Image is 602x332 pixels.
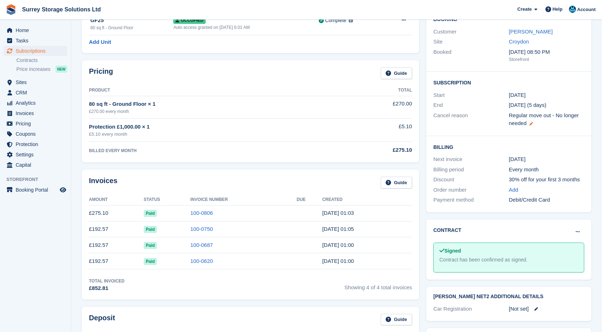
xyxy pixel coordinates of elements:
[4,25,67,35] a: menu
[509,155,584,164] div: [DATE]
[509,112,579,126] span: Regular move out - No longer needed
[322,226,354,232] time: 2025-07-08 00:05:03 UTC
[89,205,144,221] td: £275.10
[433,17,584,22] h2: Booking
[89,284,125,292] div: £852.81
[297,194,322,206] th: Due
[433,101,509,109] div: End
[144,210,157,217] span: Paid
[509,186,518,194] a: Add
[89,85,339,96] th: Product
[16,108,58,118] span: Invoices
[16,66,51,73] span: Price increases
[339,96,412,118] td: £270.00
[89,253,144,269] td: £192.57
[190,210,213,216] a: 100-0806
[16,129,58,139] span: Coupons
[433,305,509,313] div: Car Registration
[433,196,509,204] div: Payment method
[16,46,58,56] span: Subscriptions
[433,166,509,174] div: Billing period
[16,185,58,195] span: Booking Portal
[433,227,461,234] h2: Contract
[322,210,354,216] time: 2025-08-08 00:03:34 UTC
[190,242,213,248] a: 100-0687
[4,46,67,56] a: menu
[433,48,509,63] div: Booked
[89,177,117,188] h2: Invoices
[89,67,113,79] h2: Pricing
[144,258,157,265] span: Paid
[56,66,67,73] div: NEW
[90,16,173,25] div: GF25
[16,88,58,98] span: CRM
[6,4,16,15] img: stora-icon-8386f47178a22dfd0bd8f6a31ec36ba5ce8667c1dd55bd0f319d3a0aa187defe.svg
[89,194,144,206] th: Amount
[89,147,339,154] div: BILLED EVERY MONTH
[89,38,111,46] a: Add Unit
[509,28,553,35] a: [PERSON_NAME]
[381,177,412,188] a: Guide
[433,111,509,128] div: Cancel reason
[553,6,563,13] span: Help
[433,28,509,36] div: Customer
[4,36,67,46] a: menu
[344,278,412,292] span: Showing 4 of 4 total invoices
[4,150,67,160] a: menu
[144,242,157,249] span: Paid
[16,77,58,87] span: Sites
[89,278,125,284] div: Total Invoiced
[190,258,213,264] a: 100-0620
[59,186,67,194] a: Preview store
[433,38,509,46] div: Site
[4,129,67,139] a: menu
[89,123,339,131] div: Protection £1,000.00 × 1
[339,119,412,142] td: £5.10
[190,226,213,232] a: 100-0750
[433,186,509,194] div: Order number
[322,242,354,248] time: 2025-06-08 00:00:11 UTC
[509,102,546,108] span: [DATE] (5 days)
[16,139,58,149] span: Protection
[4,185,67,195] a: menu
[16,160,58,170] span: Capital
[19,4,104,15] a: Surrey Storage Solutions Ltd
[339,85,412,96] th: Total
[4,139,67,149] a: menu
[439,247,578,255] div: Signed
[89,131,339,138] div: £5.10 every month
[381,314,412,326] a: Guide
[16,65,67,73] a: Price increases NEW
[433,143,584,150] h2: Billing
[16,57,67,64] a: Contracts
[509,176,584,184] div: 30% off for your first 3 months
[144,194,190,206] th: Status
[4,88,67,98] a: menu
[433,176,509,184] div: Discount
[16,119,58,129] span: Pricing
[509,196,584,204] div: Debit/Credit Card
[6,176,71,183] span: Storefront
[89,100,339,108] div: 80 sq ft - Ground Floor × 1
[433,91,509,99] div: Start
[325,17,347,24] div: Complete
[16,36,58,46] span: Tasks
[16,25,58,35] span: Home
[509,38,529,45] a: Croydon
[509,305,584,313] div: [Not set]
[509,166,584,174] div: Every month
[433,294,584,300] h2: [PERSON_NAME] Net2 Additional Details
[4,108,67,118] a: menu
[173,24,318,31] div: Auto access granted on [DATE] 6:01 AM
[322,194,412,206] th: Created
[144,226,157,233] span: Paid
[173,17,205,24] span: Occupied
[509,48,584,56] div: [DATE] 08:50 PM
[509,56,584,63] div: Storefront
[509,91,526,99] time: 2025-05-08 00:00:00 UTC
[190,194,297,206] th: Invoice Number
[4,77,67,87] a: menu
[569,6,576,13] img: Sonny Harverson
[4,98,67,108] a: menu
[89,221,144,237] td: £192.57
